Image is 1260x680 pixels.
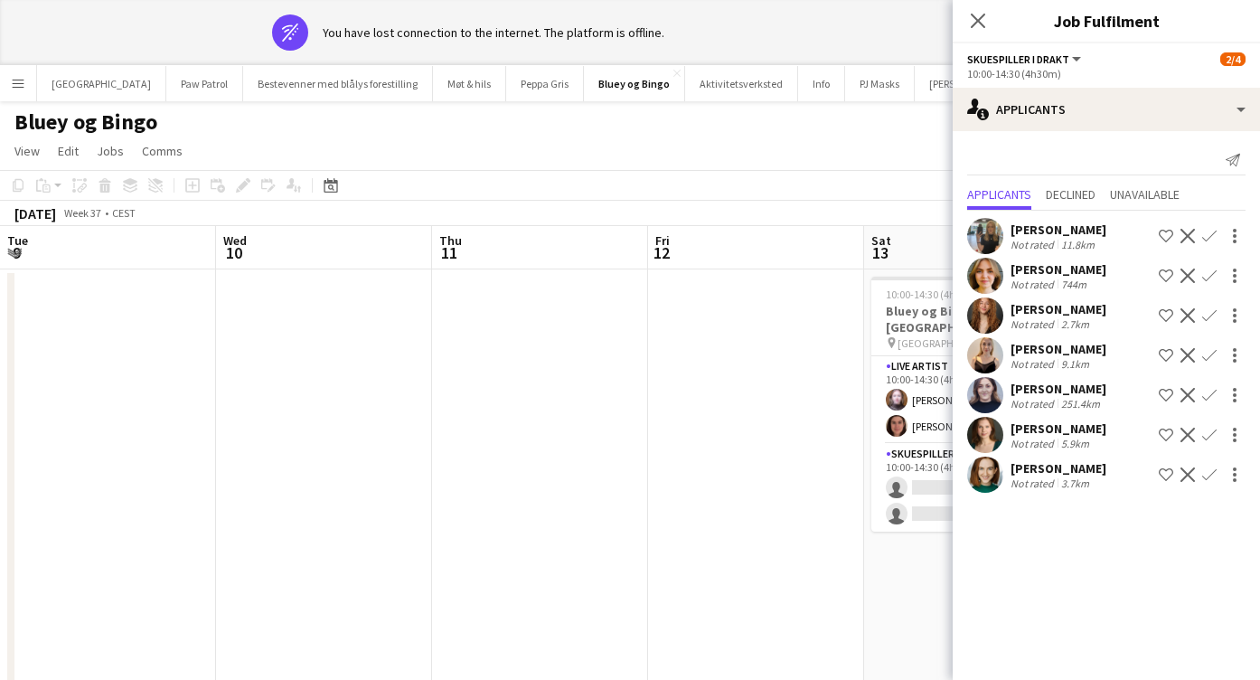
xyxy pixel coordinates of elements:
[967,67,1246,80] div: 10:00-14:30 (4h30m)
[1220,52,1246,66] span: 2/4
[7,139,47,163] a: View
[437,242,462,263] span: 11
[1011,341,1106,357] div: [PERSON_NAME]
[1058,238,1098,251] div: 11.8km
[37,66,166,101] button: [GEOGRAPHIC_DATA]
[845,66,915,101] button: PJ Masks
[439,232,462,249] span: Thu
[1011,477,1058,490] div: Not rated
[7,232,28,249] span: Tue
[58,143,79,159] span: Edit
[886,288,980,301] span: 10:00-14:30 (4h30m)
[653,242,670,263] span: 12
[871,277,1074,532] app-job-card: 10:00-14:30 (4h30m)2/4Bluey og Bingo bare show, [GEOGRAPHIC_DATA] byfest, [DATE] [GEOGRAPHIC_DATA...
[1058,437,1093,450] div: 5.9km
[221,242,247,263] span: 10
[5,242,28,263] span: 9
[967,52,1069,66] span: Skuespiller i drakt
[584,66,685,101] button: Bluey og Bingo
[1011,278,1058,291] div: Not rated
[1011,381,1106,397] div: [PERSON_NAME]
[14,204,56,222] div: [DATE]
[60,206,105,220] span: Week 37
[135,139,190,163] a: Comms
[1058,357,1093,371] div: 9.1km
[798,66,845,101] button: Info
[871,444,1074,532] app-card-role: Skuespiller i drakt8A0/210:00-14:30 (4h30m)
[685,66,798,101] button: Aktivitetsverksted
[1058,477,1093,490] div: 3.7km
[1011,437,1058,450] div: Not rated
[1011,317,1058,331] div: Not rated
[871,356,1074,444] app-card-role: Live artist3A2/210:00-14:30 (4h30m)[PERSON_NAME][PERSON_NAME]
[1058,317,1093,331] div: 2.7km
[223,232,247,249] span: Wed
[97,143,124,159] span: Jobs
[1011,357,1058,371] div: Not rated
[953,88,1260,131] div: Applicants
[655,232,670,249] span: Fri
[1011,238,1058,251] div: Not rated
[1011,222,1106,238] div: [PERSON_NAME]
[1011,420,1106,437] div: [PERSON_NAME]
[953,9,1260,33] h3: Job Fulfilment
[898,336,997,350] span: [GEOGRAPHIC_DATA]
[433,66,506,101] button: Møt & hils
[142,143,183,159] span: Comms
[14,143,40,159] span: View
[871,303,1074,335] h3: Bluey og Bingo bare show, [GEOGRAPHIC_DATA] byfest, [DATE]
[51,139,86,163] a: Edit
[1058,278,1090,291] div: 744m
[89,139,131,163] a: Jobs
[869,242,891,263] span: 13
[1011,397,1058,411] div: Not rated
[506,66,584,101] button: Peppa Gris
[967,52,1084,66] button: Skuespiller i drakt
[967,188,1031,201] span: Applicants
[1110,188,1180,201] span: Unavailable
[166,66,243,101] button: Paw Patrol
[1058,397,1104,411] div: 251.4km
[243,66,433,101] button: Bestevenner med blålys forestilling
[915,66,1021,101] button: [PERSON_NAME]
[1011,261,1106,278] div: [PERSON_NAME]
[871,232,891,249] span: Sat
[323,24,664,41] div: You have lost connection to the internet. The platform is offline.
[14,109,157,136] h1: Bluey og Bingo
[1011,301,1106,317] div: [PERSON_NAME]
[112,206,136,220] div: CEST
[1011,460,1106,477] div: [PERSON_NAME]
[1046,188,1095,201] span: Declined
